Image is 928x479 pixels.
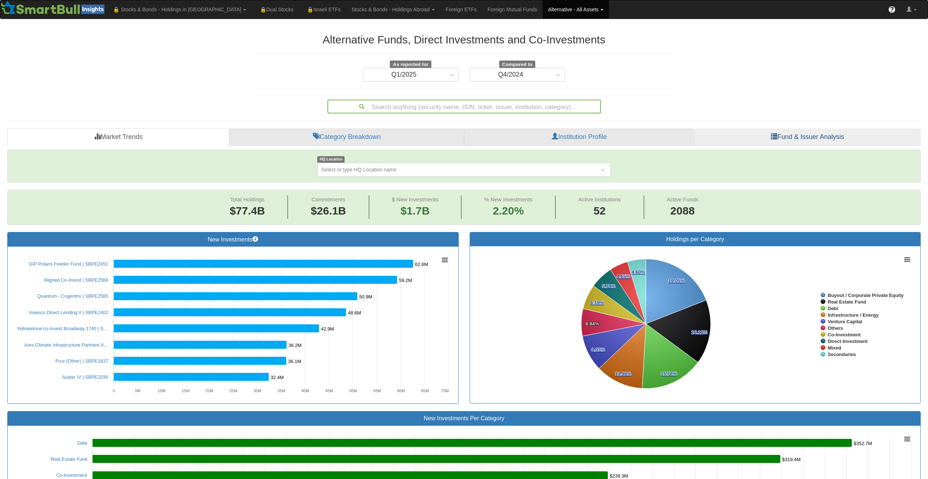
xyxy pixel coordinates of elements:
[828,339,868,344] tspan: Direct Investment
[321,326,334,332] tspan: 42.9M
[441,389,449,393] text: 70M
[56,472,87,478] a: Co-Investment
[349,389,357,393] text: 50M
[602,283,616,289] tspan: 5.79%
[400,205,430,217] span: $1.7B
[591,347,605,352] tspan: 9.03%
[615,371,632,376] tspan: 11.98%
[51,456,87,462] a: Real Estate Fund
[883,0,901,19] a: ?
[346,0,440,19] a: Stocks & Bonds - Holdings Abroad
[828,293,904,298] tspan: Buyout / Corporate Private Equity
[77,440,87,446] a: Debt
[415,262,428,267] tspan: 62.6M
[392,196,439,202] span: $ New Investments
[206,389,213,393] text: 20M
[24,342,108,348] a: Ares Climate Infrastructure Partners II…
[590,300,604,305] tspan: 6.19%
[586,321,599,327] tspan: 6.84%
[691,329,708,335] tspan: 16.11%
[484,203,533,219] span: 2.20%
[311,196,345,202] span: Commitments
[399,278,412,283] tspan: 59.2M
[632,269,645,275] tspan: 4.60%
[288,359,301,364] tspan: 36.1M
[230,205,265,217] span: $77.4B
[397,389,405,393] text: 60M
[484,196,533,202] span: % New Investments
[694,128,921,146] a: Fund & Issuer Analysis
[828,325,843,331] tspan: Others
[328,100,600,113] div: Search anything (security name, ISIN, ticker, issuer, institution, category)...
[230,389,237,393] text: 25M
[256,34,672,46] h2: Alternative Funds, Direct Investments and Co-Investments
[135,389,140,393] text: 5M
[311,205,346,217] span: $26.1B
[301,389,309,393] text: 40M
[543,0,609,19] a: Alternative - All Assets
[0,0,108,15] img: Smartbull
[782,457,801,462] tspan: $319.4M
[610,473,628,479] tspan: $239.3M
[108,0,252,19] a: 🔒 Stocks & Bonds - Holdings in [GEOGRAPHIC_DATA]
[158,389,166,393] text: 10M
[62,374,108,380] a: Audax IV | SBPE2036
[29,261,108,267] a: GIP Polaris Feeder Fund | SBPE2451
[299,0,346,19] a: 🔒Israeli ETFs
[325,389,333,393] text: 45M
[828,352,856,357] tspan: Secondaries
[252,0,299,19] a: 🔒Dual Stocks
[828,312,879,318] tspan: Infrastructure / Energy
[617,274,630,279] tspan: 4.65%
[253,389,261,393] text: 30M
[578,203,621,219] span: 52
[321,166,396,173] div: Select or type HQ Location name
[37,293,108,299] a: Quantum - Cogentrix | SBPE2565
[440,0,482,19] a: Foreign ETFs
[667,196,698,202] span: Active Funds
[317,156,345,162] span: HQ Location
[277,389,285,393] text: 35M
[13,236,453,243] h3: New Investments
[828,332,861,337] tspan: Co-Investment
[828,299,866,305] tspan: Real Estate Fund
[828,345,841,351] tspan: Mixed
[359,294,372,300] tspan: 50.9M
[373,389,381,393] text: 55M
[288,343,302,348] tspan: 36.2M
[499,61,535,69] span: Compared to
[271,375,284,380] tspan: 32.4M
[229,128,464,146] a: Category Breakdown
[661,371,677,376] tspan: 15.78%
[421,389,429,393] text: 65M
[348,310,361,316] tspan: 48.6M
[828,319,862,324] tspan: Venture Capital
[668,278,685,283] tspan: 19.05%
[498,71,523,78] div: Q4/2024
[230,196,264,202] span: Total Holdings
[482,0,543,19] a: Foreign Mutual Funds
[475,236,915,243] h3: Holdings per Category
[29,310,108,315] a: Invesco Direct Lending II | SBPE2402
[55,358,108,364] a: Frux (Other) | SBPE1837
[464,128,694,146] a: Institution Profile
[667,203,698,219] span: 2088
[13,415,915,422] h3: New Investments Per Category
[391,71,416,78] div: Q1/2025
[44,277,108,283] a: Aligned Co-Invest | SBPE2568
[17,326,108,331] a: Yellowstone co-invest Broadway 1740 | S…
[7,128,229,146] a: Market Trends
[890,6,894,13] span: ?
[390,61,431,69] span: As reported for
[113,389,115,393] text: 0
[854,441,872,446] tspan: $352.7M
[182,389,189,393] text: 15M
[578,196,621,202] span: Active Institutions
[828,306,839,311] tspan: Debt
